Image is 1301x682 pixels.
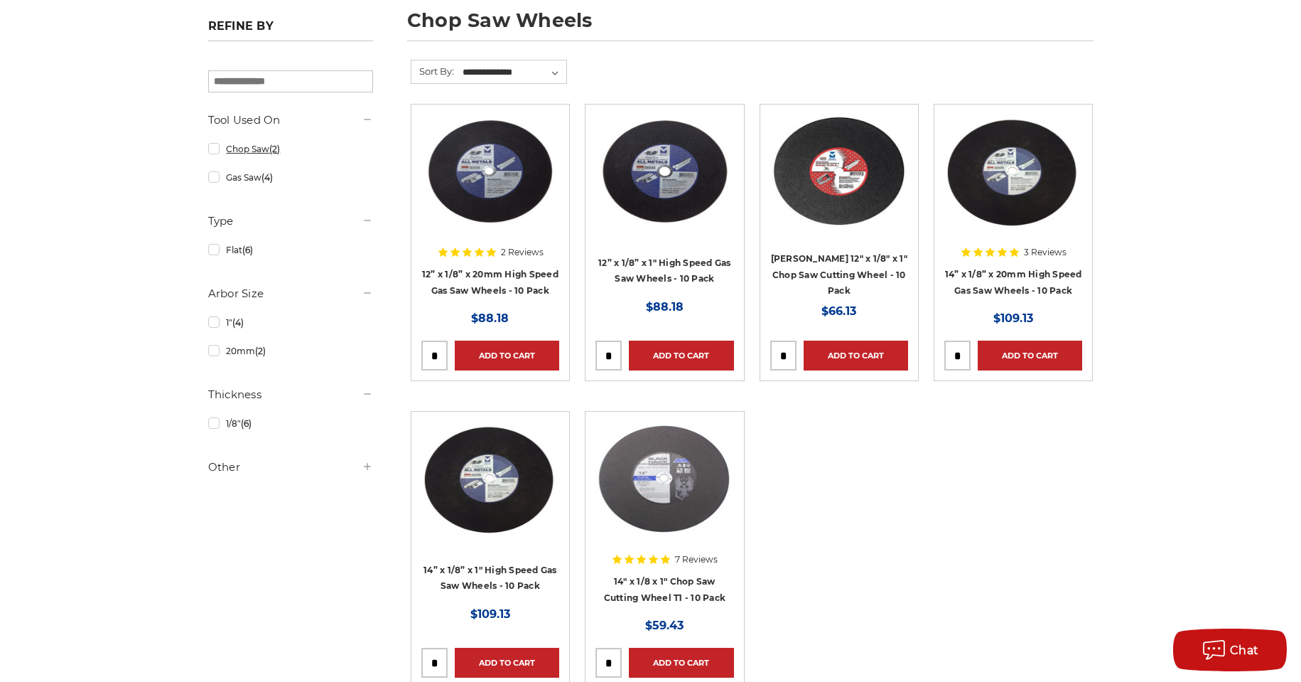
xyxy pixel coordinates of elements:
[208,238,373,262] a: Flat
[208,165,373,190] a: Gas Saw
[1173,629,1287,671] button: Chat
[629,648,733,678] a: Add to Cart
[770,114,908,228] img: 12" x 1/8" x 1" Stationary Chop Saw Blade
[208,137,373,161] a: Chop Saw
[242,245,253,255] span: (6)
[944,114,1082,228] img: 14” Gas-Powered Saw Cut-Off Wheel
[1230,644,1259,657] span: Chat
[407,11,1094,41] h1: chop saw wheels
[241,418,252,429] span: (6)
[455,341,559,371] a: Add to Cart
[770,114,908,297] a: 12" x 1/8" x 1" Stationary Chop Saw Blade
[978,341,1082,371] a: Add to Cart
[460,62,566,83] select: Sort By:
[455,648,559,678] a: Add to Cart
[595,422,733,536] img: 14 Inch Chop Saw Wheel
[821,304,856,318] span: $66.13
[804,341,908,371] a: Add to Cart
[944,114,1082,297] a: 14” Gas-Powered Saw Cut-Off Wheel
[470,607,510,621] span: $109.13
[993,311,1033,325] span: $109.13
[595,114,733,228] img: 12" x 1/8" (5/32") x 1" High Speed Portable Gas Saw Cut-Off Wheel
[421,114,559,297] a: 12" x 1/8" (5/32") x 20mm Gas Powered Shop Saw Wheel
[208,459,373,476] h5: Other
[208,386,373,403] h5: Thickness
[232,317,244,328] span: (4)
[208,19,373,41] h5: Refine by
[208,213,373,230] h5: Type
[646,300,684,314] span: $88.18
[471,311,509,325] span: $88.18
[208,411,373,436] a: 1/8"
[208,112,373,129] h5: Tool Used On
[421,422,559,604] a: 14” x 1/8” x 1" Gas-Powered Portable Cut-Off Wheel
[645,619,684,632] span: $59.43
[421,422,559,536] img: 14” x 1/8” x 1" Gas-Powered Portable Cut-Off Wheel
[261,172,273,183] span: (4)
[629,341,733,371] a: Add to Cart
[595,114,733,297] a: 12" x 1/8" (5/32") x 1" High Speed Portable Gas Saw Cut-Off Wheel
[269,144,280,154] span: (2)
[421,114,559,228] img: 12" x 1/8" (5/32") x 20mm Gas Powered Shop Saw Wheel
[208,285,373,302] h5: Arbor Size
[208,339,373,363] a: 20mm
[595,422,733,604] a: 14 Inch Chop Saw Wheel
[255,346,266,356] span: (2)
[411,60,454,82] label: Sort By:
[208,310,373,335] a: 1"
